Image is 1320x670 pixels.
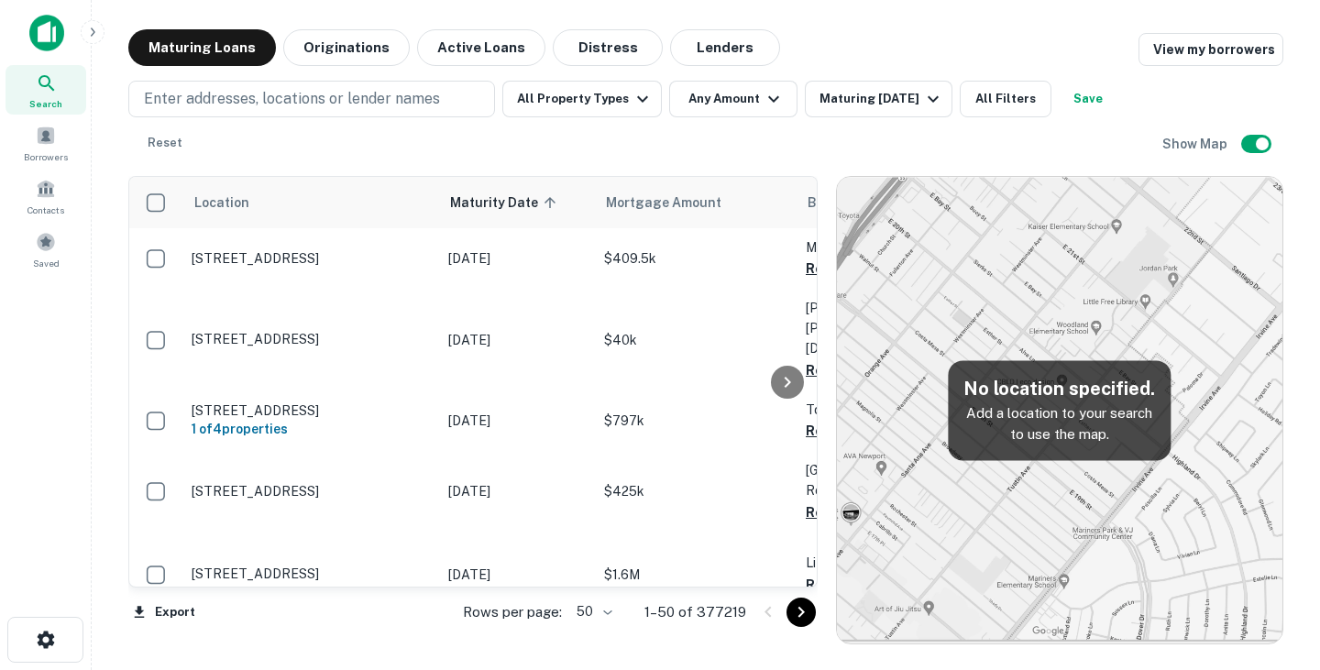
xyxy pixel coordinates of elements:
button: Enter addresses, locations or lender names [128,81,495,117]
p: [DATE] [448,330,586,350]
p: [DATE] [448,411,586,431]
p: $40k [604,330,787,350]
th: Location [182,177,439,228]
h5: No location specified. [962,375,1156,402]
a: View my borrowers [1138,33,1283,66]
p: M & J LU LLC [806,237,989,258]
span: Contacts [27,203,64,217]
img: map-placeholder.webp [837,177,1282,643]
h6: Show Map [1162,134,1230,154]
p: $1.6M [604,565,787,585]
span: Mortgage Amount [606,192,745,214]
th: Mortgage Amount [595,177,797,228]
button: Maturing Loans [128,29,276,66]
p: Rows per page: [463,601,562,623]
button: Request Borrower Info [806,359,954,381]
p: Lifestyle Calistoga RE LLC [806,553,989,573]
a: Saved [5,225,86,274]
p: Enter addresses, locations or lender names [144,88,440,110]
iframe: Chat Widget [1228,523,1320,611]
a: Search [5,65,86,115]
div: Maturing [DATE] [819,88,944,110]
button: Lenders [670,29,780,66]
span: Saved [33,256,60,270]
span: Location [193,192,249,214]
p: [DATE] [448,565,586,585]
button: All Filters [960,81,1051,117]
button: Any Amount [669,81,797,117]
p: $797k [604,411,787,431]
button: Reset [136,125,194,161]
p: [DATE] [448,481,586,501]
button: Save your search to get updates of matches that match your search criteria. [1059,81,1117,117]
p: [STREET_ADDRESS] [192,402,430,419]
p: [GEOGRAPHIC_DATA] Rentals LLC [806,460,989,500]
p: [STREET_ADDRESS] [192,331,430,347]
p: $409.5k [604,248,787,269]
p: [DATE] [448,248,586,269]
button: Export [128,599,200,626]
button: Request Borrower Info [806,258,954,280]
button: All Property Types [502,81,662,117]
span: Maturity Date [450,192,562,214]
button: Distress [553,29,663,66]
button: Active Loans [417,29,545,66]
p: [STREET_ADDRESS] [192,483,430,500]
span: Search [29,96,62,111]
img: capitalize-icon.png [29,15,64,51]
button: Request Borrower Info [806,501,954,523]
button: Request Borrower Info [806,574,954,596]
p: [PERSON_NAME] [PERSON_NAME][DEMOGRAPHIC_DATA] [806,298,989,358]
span: Borrowers [24,149,68,164]
p: Add a location to your search to use the map. [962,402,1156,445]
a: Borrowers [5,118,86,168]
p: Tolo Enterprises LLC [806,400,989,420]
span: Borrower Name [808,192,904,214]
th: Maturity Date [439,177,595,228]
button: Maturing [DATE] [805,81,952,117]
button: Originations [283,29,410,66]
a: Contacts [5,171,86,221]
p: [STREET_ADDRESS] [192,566,430,582]
h6: 1 of 4 properties [192,419,430,439]
p: 1–50 of 377219 [644,601,746,623]
button: Request Borrower Info [806,420,954,442]
div: 50 [569,599,615,625]
p: $425k [604,481,787,501]
button: Go to next page [786,598,816,627]
p: [STREET_ADDRESS] [192,250,430,267]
